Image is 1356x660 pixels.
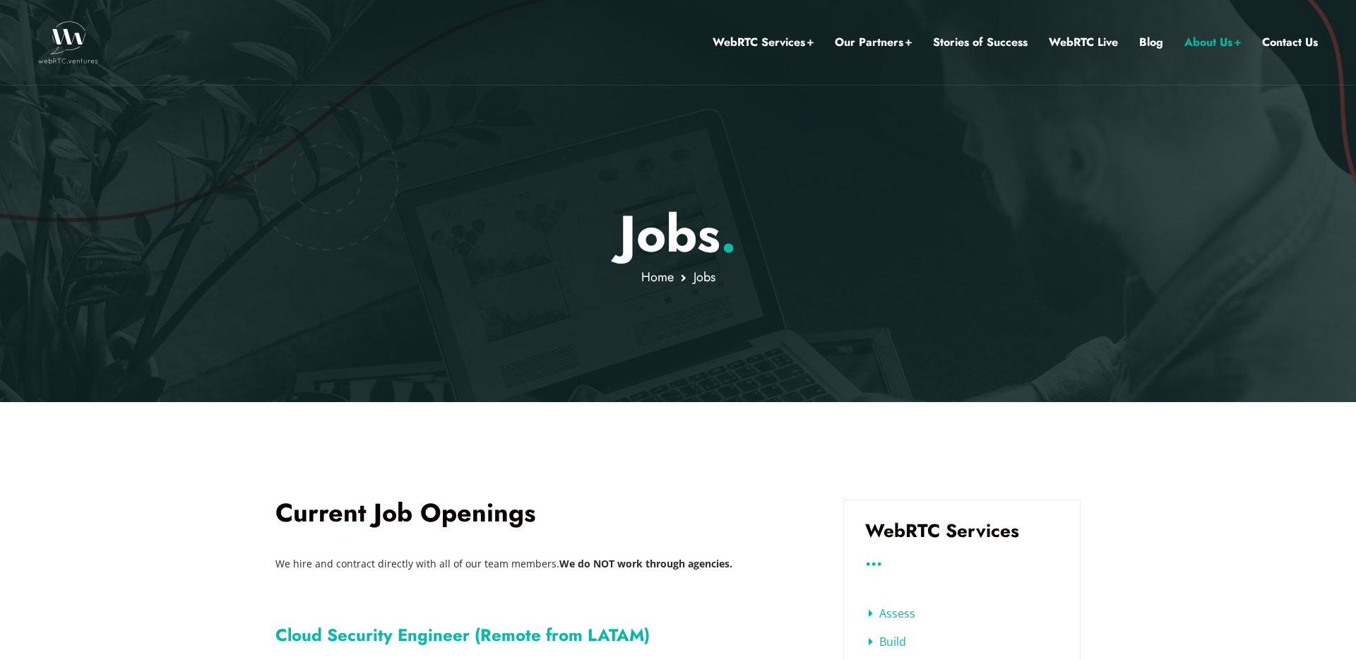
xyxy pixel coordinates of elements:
[275,500,801,525] h2: Current Job Openings
[1184,33,1241,52] a: About Us
[275,553,801,574] p: We hire and contract directly with all of our team members.
[1262,33,1318,52] a: Contact Us
[641,268,674,286] a: Home
[559,557,732,570] b: We do NOT work through agencies.
[1049,33,1118,52] a: WebRTC Live
[933,33,1028,52] a: Stories of Success
[835,33,912,52] a: Our Partners
[713,33,814,52] a: WebRTC Services
[869,606,915,621] a: Assess
[869,634,906,649] a: Build
[265,204,1092,264] p: Jobs
[720,197,737,271] span: .
[865,554,1059,565] h3: ...
[275,623,650,647] a: Cloud Security Engineer (Remote from LATAM)
[1139,33,1163,52] a: Blog
[38,21,98,64] img: WebRTC.ventures
[694,268,715,286] span: Jobs
[865,521,1059,540] h3: WebRTC Services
